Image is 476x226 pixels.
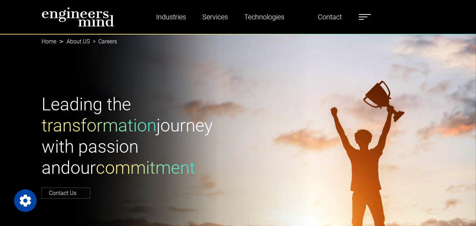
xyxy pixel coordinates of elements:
a: Industries [153,9,189,25]
a: Home [42,38,56,45]
li: Careers [90,37,117,46]
span: commitment [96,158,195,178]
h1: Leading the journey with passion and our [42,94,234,178]
a: About US [67,38,90,45]
img: logo [42,7,114,27]
a: Technologies [241,9,287,25]
nav: breadcrumb [42,34,435,49]
span: transformation [42,115,156,136]
a: Services [199,9,231,25]
a: Contact Us [42,188,90,198]
a: Contact [315,9,345,25]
